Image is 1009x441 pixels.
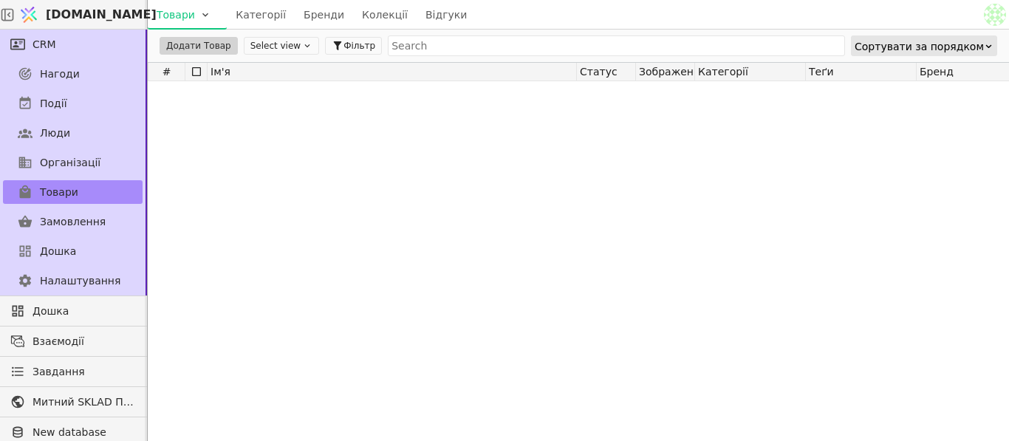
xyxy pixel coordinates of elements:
[160,37,238,55] button: Додати Товар
[40,66,80,82] span: Нагоди
[40,155,100,171] span: Організації
[343,39,375,52] span: Фільтр
[3,180,143,204] a: Товари
[211,66,230,78] span: Ім'я
[40,214,106,230] span: Замовлення
[33,304,135,319] span: Дошка
[40,273,120,289] span: Налаштування
[3,329,143,353] a: Взаємодії
[40,96,67,112] span: Події
[3,239,143,263] a: Дошка
[40,185,78,200] span: Товари
[984,4,1006,26] img: 265d6d96d7e23aa92801cf2464590ab8
[3,360,143,383] a: Завдання
[3,92,143,115] a: Події
[3,269,143,293] a: Налаштування
[3,62,143,86] a: Нагоди
[698,66,748,78] span: Категорії
[325,37,382,55] button: Фільтр
[46,6,157,24] span: [DOMAIN_NAME]
[580,66,618,78] span: Статус
[33,364,85,380] span: Завдання
[40,126,70,141] span: Люди
[920,66,954,78] span: Бренд
[244,37,319,55] button: Select view
[809,66,834,78] span: Теґи
[33,425,135,440] span: New database
[15,1,148,29] a: [DOMAIN_NAME]
[33,394,135,410] span: Митний SKLAD Плитка, сантехніка, меблі до ванни
[18,1,40,29] img: Logo
[3,121,143,145] a: Люди
[3,151,143,174] a: Організації
[3,390,143,414] a: Митний SKLAD Плитка, сантехніка, меблі до ванни
[33,334,135,349] span: Взаємодії
[3,33,143,56] a: CRM
[855,36,984,57] div: Сортувати за порядком
[639,66,694,78] span: Зображення
[3,210,143,233] a: Замовлення
[148,63,185,81] div: #
[388,35,845,56] input: Search
[40,244,76,259] span: Дошка
[3,299,143,323] a: Дошка
[33,37,56,52] span: CRM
